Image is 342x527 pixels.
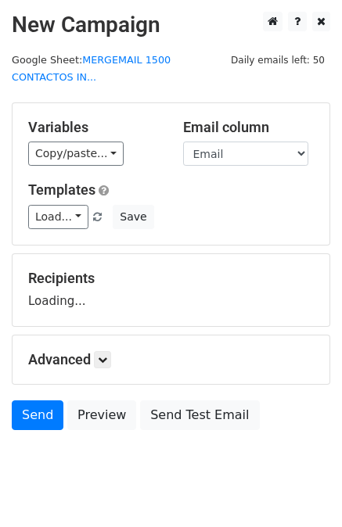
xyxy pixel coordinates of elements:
[225,54,330,66] a: Daily emails left: 50
[113,205,153,229] button: Save
[225,52,330,69] span: Daily emails left: 50
[12,12,330,38] h2: New Campaign
[28,351,314,368] h5: Advanced
[28,142,124,166] a: Copy/paste...
[140,400,259,430] a: Send Test Email
[12,54,171,84] a: MERGEMAIL 1500 CONTACTOS IN...
[12,400,63,430] a: Send
[28,270,314,287] h5: Recipients
[28,205,88,229] a: Load...
[28,181,95,198] a: Templates
[28,270,314,310] div: Loading...
[12,54,171,84] small: Google Sheet:
[28,119,160,136] h5: Variables
[183,119,315,136] h5: Email column
[67,400,136,430] a: Preview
